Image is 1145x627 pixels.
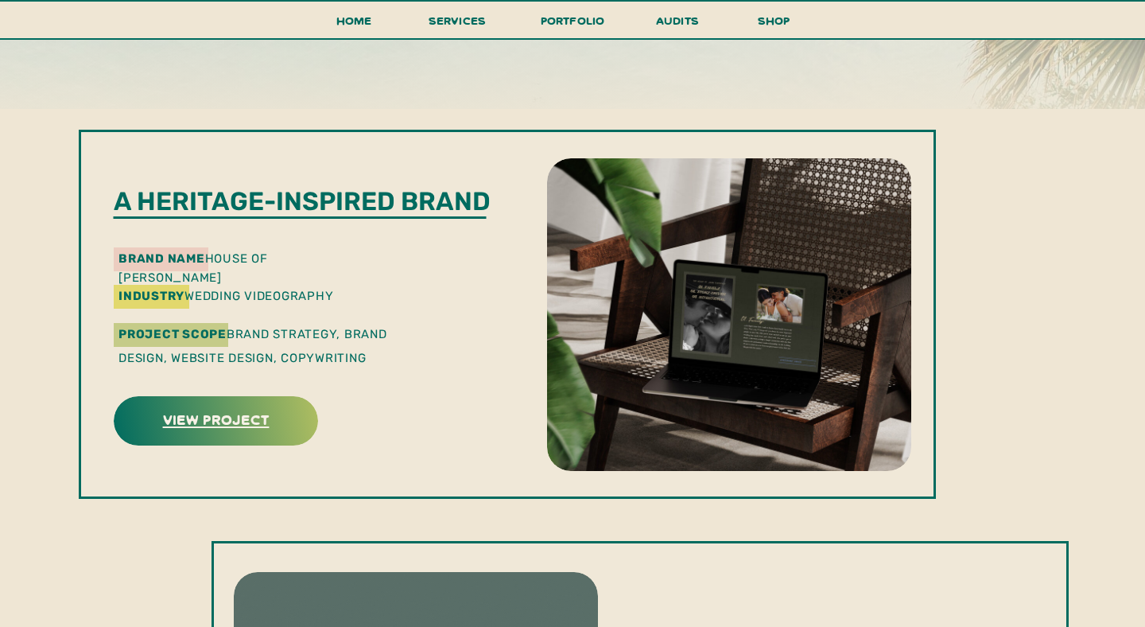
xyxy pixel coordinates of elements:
p: wedding videography [118,286,478,302]
a: audits [654,10,701,38]
a: services [424,10,491,40]
a: view project [116,407,316,431]
p: A heritage-inspired brand [114,185,495,218]
b: Project Scope [118,327,227,341]
b: brand name [118,251,205,266]
b: industry [118,289,184,303]
p: Brand Strategy, Brand Design, Website Design, Copywriting [118,322,419,365]
p: house of [PERSON_NAME] [118,249,353,265]
a: portfolio [535,10,610,40]
a: Home [329,10,378,40]
span: services [429,13,487,28]
a: shop [736,10,812,38]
